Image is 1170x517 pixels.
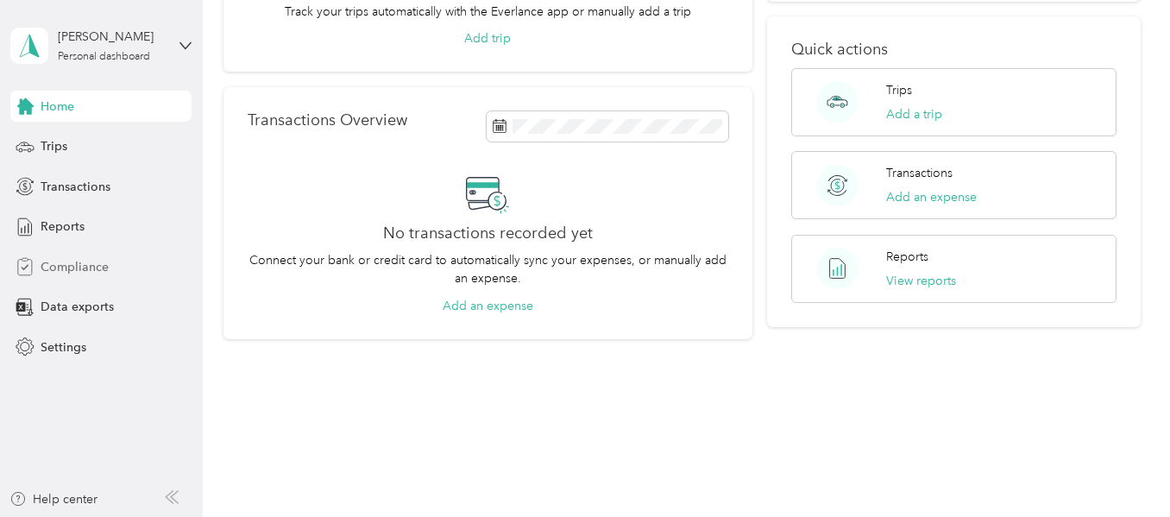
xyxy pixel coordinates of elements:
p: Track your trips automatically with the Everlance app or manually add a trip [285,3,691,21]
p: Transactions [886,164,953,182]
span: Home [41,98,74,116]
p: Trips [886,81,912,99]
h2: No transactions recorded yet [383,224,593,243]
button: Help center [9,490,97,508]
button: Add trip [464,29,511,47]
button: View reports [886,272,956,290]
button: Add an expense [886,188,977,206]
span: Reports [41,218,85,236]
p: Quick actions [791,41,1116,59]
p: Reports [886,248,928,266]
p: Transactions Overview [248,111,407,129]
button: Add an expense [443,297,533,315]
span: Settings [41,338,86,356]
div: Personal dashboard [58,52,150,62]
div: [PERSON_NAME] [58,28,166,46]
p: Connect your bank or credit card to automatically sync your expenses, or manually add an expense. [248,251,727,287]
button: Add a trip [886,105,942,123]
span: Trips [41,137,67,155]
span: Data exports [41,298,114,316]
iframe: Everlance-gr Chat Button Frame [1073,420,1170,517]
span: Compliance [41,258,109,276]
span: Transactions [41,178,110,196]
